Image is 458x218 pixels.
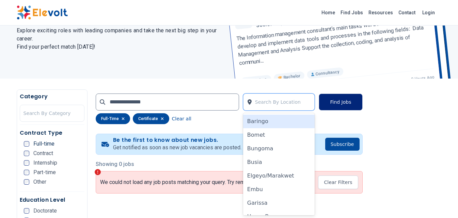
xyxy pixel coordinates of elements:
[243,142,315,155] div: Bungoma
[100,179,285,186] p: We could not load any job posts matching your query. Try removing the filters...
[319,7,338,18] a: Home
[243,169,315,183] div: Elgeyo/Marakwet
[33,179,46,185] span: Other
[243,196,315,210] div: Garissa
[338,7,366,18] a: Find Jobs
[424,185,458,218] iframe: Chat Widget
[33,141,54,147] span: Full-time
[20,196,84,204] h5: Education Level
[24,179,29,185] input: Other
[33,208,57,214] span: Doctorate
[243,115,315,128] div: Baringo
[96,160,363,168] p: Showing 0 jobs
[366,7,396,18] a: Resources
[24,141,29,147] input: Full-time
[113,137,241,144] h4: Be the first to know about new jobs.
[243,155,315,169] div: Busia
[113,144,241,152] p: Get notified as soon as new job vacancies are posted.
[24,208,29,214] input: Doctorate
[20,93,84,101] h5: Category
[24,160,29,166] input: Internship
[17,27,221,51] h2: Explore exciting roles with leading companies and take the next big step in your career. Find you...
[96,113,130,124] div: full-time
[172,113,191,124] button: Clear all
[396,7,418,18] a: Contact
[243,128,315,142] div: Bomet
[318,175,358,189] button: Clear Filters
[325,138,360,151] button: Subscribe
[33,160,57,166] span: Internship
[17,5,68,20] img: Elevolt
[20,129,84,137] h5: Contract Type
[319,94,362,111] button: Find Jobs
[24,151,29,156] input: Contract
[243,183,315,196] div: Embu
[418,6,439,19] a: Login
[133,113,169,124] div: certificate
[33,170,56,175] span: Part-time
[33,151,53,156] span: Contract
[24,170,29,175] input: Part-time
